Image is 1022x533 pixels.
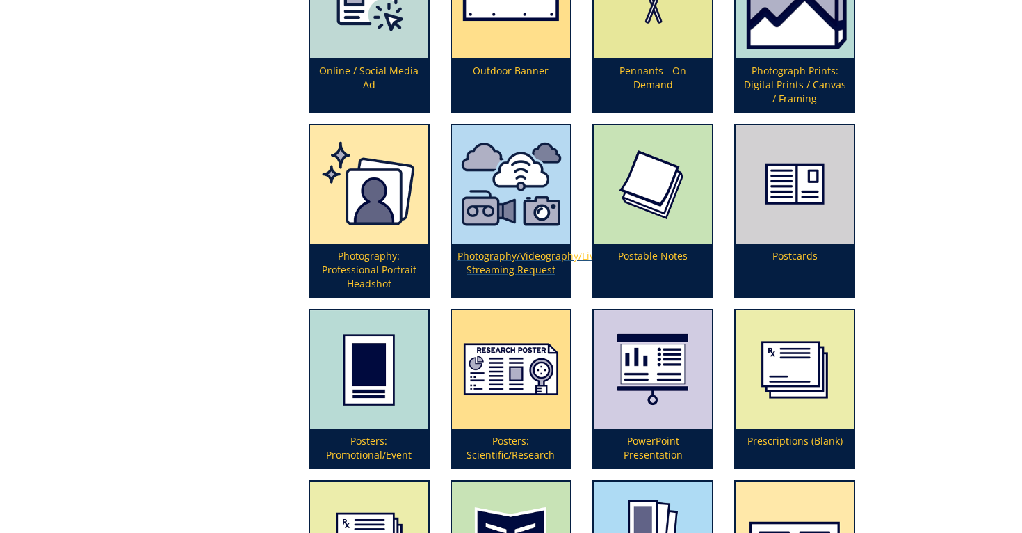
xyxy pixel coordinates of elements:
[310,310,428,468] a: Posters: Promotional/Event
[594,310,712,429] img: powerpoint-presentation-5949298d3aa018.35992224.png
[452,58,570,111] p: Outdoor Banner
[736,125,854,296] a: Postcards
[310,310,428,429] img: poster-promotional-5949293418faa6.02706653.png
[594,125,712,296] a: Postable Notes
[310,125,428,244] img: professional%20headshot-673780894c71e3.55548584.png
[452,310,570,429] img: posters-scientific-5aa5927cecefc5.90805739.png
[736,429,854,468] p: Prescriptions (Blank)
[310,58,428,111] p: Online / Social Media Ad
[736,310,854,429] img: blank%20prescriptions-655685b7a02444.91910750.png
[594,244,712,296] p: Postable Notes
[594,429,712,468] p: PowerPoint Presentation
[310,244,428,296] p: Photography: Professional Portrait Headshot
[452,125,570,296] a: Photography/Videography/Live Streaming Request
[736,58,854,111] p: Photograph Prints: Digital Prints / Canvas / Framing
[310,125,428,296] a: Photography: Professional Portrait Headshot
[594,125,712,244] img: post-it-note-5949284106b3d7.11248848.png
[452,125,570,244] img: photography%20videography%20or%20live%20streaming-62c5f5a2188136.97296614.png
[736,125,854,244] img: postcard-59839371c99131.37464241.png
[736,310,854,468] a: Prescriptions (Blank)
[452,310,570,468] a: Posters: Scientific/Research
[594,310,712,468] a: PowerPoint Presentation
[452,244,570,296] p: Photography/Videography/Live Streaming Request
[594,58,712,111] p: Pennants - On Demand
[452,429,570,468] p: Posters: Scientific/Research
[310,429,428,468] p: Posters: Promotional/Event
[736,244,854,296] p: Postcards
